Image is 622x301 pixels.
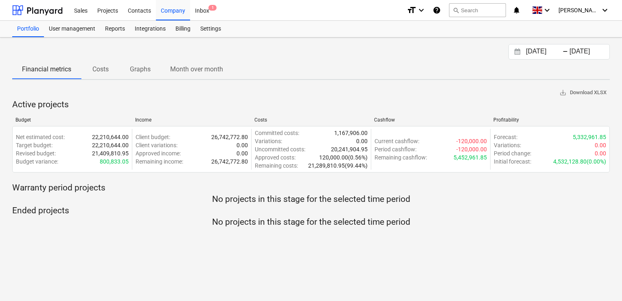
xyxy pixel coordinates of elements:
[92,149,129,157] p: 21,409,810.95
[100,157,129,166] p: 800,833.05
[22,64,71,74] p: Financial metrics
[92,133,129,141] p: 22,210,644.00
[512,5,521,15] i: notifications
[308,162,368,170] p: 21,289,810.95 ( 99.44% )
[135,117,248,123] div: Income
[456,137,487,145] p: -120,000.00
[334,129,368,137] p: 1,167,906.00
[12,194,610,205] p: No projects in this stage for the selected time period
[556,86,610,99] button: Download XLSX
[331,145,368,153] p: 20,241,904.95
[494,141,521,149] p: Variations :
[15,117,129,123] div: Budget
[494,133,517,141] p: Forecast :
[130,21,171,37] a: Integrations
[171,21,195,37] a: Billing
[100,21,130,37] a: Reports
[493,117,607,123] div: Profitability
[553,157,606,166] p: 4,532,128.80 ( 0.00% )
[92,141,129,149] p: 22,210,644.00
[237,149,248,157] p: 0.00
[510,47,524,57] button: Interact with the calendar and add the check-in date for your trip.
[375,153,427,162] p: Remaining cashflow :
[563,49,568,54] div: -
[559,89,567,96] span: save_alt
[211,133,248,141] p: 26,742,772.80
[44,21,100,37] a: User management
[568,46,609,58] input: End Date
[12,99,610,111] p: Active projects
[542,5,552,15] i: keyboard_arrow_down
[255,153,296,162] p: Approved costs :
[449,3,506,17] button: Search
[453,7,459,13] span: search
[16,133,65,141] p: Net estimated cost :
[136,157,183,166] p: Remaining income :
[16,149,56,157] p: Revised budget :
[211,157,248,166] p: 26,742,772.80
[136,141,177,149] p: Client variations :
[374,117,487,123] div: Cashflow
[195,21,226,37] a: Settings
[558,7,599,13] span: [PERSON_NAME]
[375,145,416,153] p: Period cashflow :
[254,117,368,123] div: Costs
[130,64,151,74] p: Graphs
[319,153,368,162] p: 120,000.00 ( 0.56% )
[255,129,299,137] p: Committed costs :
[494,157,531,166] p: Initial forecast :
[255,162,298,170] p: Remaining costs :
[255,145,305,153] p: Uncommitted costs :
[407,5,416,15] i: format_size
[356,137,368,145] p: 0.00
[573,133,606,141] p: 5,332,961.85
[208,5,217,11] span: 1
[237,141,248,149] p: 0.00
[255,137,282,145] p: Variations :
[16,141,53,149] p: Target budget :
[16,157,58,166] p: Budget variance :
[433,5,441,15] i: Knowledge base
[170,64,223,74] p: Month over month
[595,149,606,157] p: 0.00
[12,21,44,37] a: Portfolio
[456,145,487,153] p: -120,000.00
[91,64,110,74] p: Costs
[559,88,607,97] span: Download XLSX
[524,46,566,58] input: Start Date
[12,182,610,194] p: Warranty period projects
[136,149,181,157] p: Approved income :
[12,217,610,228] p: No projects in this stage for the selected time period
[595,141,606,149] p: 0.00
[136,133,170,141] p: Client budget :
[416,5,426,15] i: keyboard_arrow_down
[600,5,610,15] i: keyboard_arrow_down
[453,153,487,162] p: 5,452,961.85
[494,149,531,157] p: Period change :
[12,205,610,217] p: Ended projects
[375,137,419,145] p: Current cashflow :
